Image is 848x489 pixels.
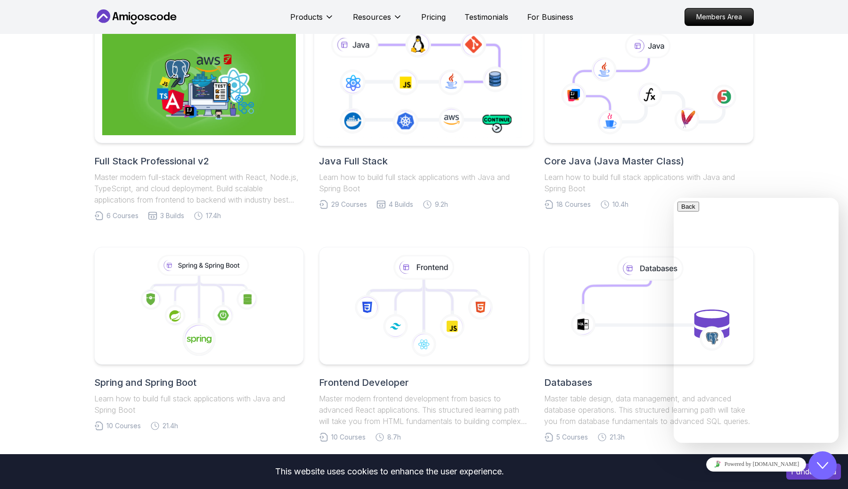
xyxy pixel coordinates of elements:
span: 18 Courses [556,200,591,209]
a: Members Area [685,8,754,26]
p: Members Area [685,8,753,25]
span: 21.4h [163,421,178,431]
span: 4 Builds [389,200,413,209]
button: Products [290,11,334,30]
a: DatabasesMaster table design, data management, and advanced database operations. This structured ... [544,247,754,442]
span: 8.7h [387,432,401,442]
iframe: chat widget [674,454,839,475]
h2: Databases [544,376,754,389]
a: Spring and Spring BootLearn how to build full stack applications with Java and Spring Boot10 Cour... [94,247,304,431]
iframe: chat widget [808,451,839,480]
iframe: chat widget [674,198,839,443]
a: Pricing [421,11,446,23]
a: Frontend DeveloperMaster modern frontend development from basics to advanced React applications. ... [319,247,529,442]
a: Testimonials [465,11,508,23]
p: Learn how to build full stack applications with Java and Spring Boot [94,393,304,416]
span: 3 Builds [160,211,184,220]
span: 17.4h [206,211,221,220]
a: Java Full StackLearn how to build full stack applications with Java and Spring Boot29 Courses4 Bu... [319,25,529,209]
span: 9.2h [435,200,448,209]
a: Full Stack Professional v2Full Stack Professional v2Master modern full-stack development with Rea... [94,25,304,220]
p: Resources [353,11,391,23]
a: Core Java (Java Master Class)Learn how to build full stack applications with Java and Spring Boot... [544,25,754,209]
img: Full Stack Professional v2 [102,33,296,135]
span: 10 Courses [331,432,366,442]
span: 6 Courses [106,211,139,220]
h2: Core Java (Java Master Class) [544,155,754,168]
span: 10 Courses [106,421,141,431]
button: Resources [353,11,402,30]
h2: Java Full Stack [319,155,529,168]
h2: Full Stack Professional v2 [94,155,304,168]
a: For Business [527,11,573,23]
span: 5 Courses [556,432,588,442]
p: Master table design, data management, and advanced database operations. This structured learning ... [544,393,754,427]
span: 10.4h [612,200,628,209]
span: 29 Courses [331,200,367,209]
p: Learn how to build full stack applications with Java and Spring Boot [544,171,754,194]
p: Learn how to build full stack applications with Java and Spring Boot [319,171,529,194]
h2: Spring and Spring Boot [94,376,304,389]
p: Products [290,11,323,23]
span: 21.3h [610,432,625,442]
h2: Frontend Developer [319,376,529,389]
div: This website uses cookies to enhance the user experience. [7,461,772,482]
p: Master modern frontend development from basics to advanced React applications. This structured le... [319,393,529,427]
p: Master modern full-stack development with React, Node.js, TypeScript, and cloud deployment. Build... [94,171,304,205]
